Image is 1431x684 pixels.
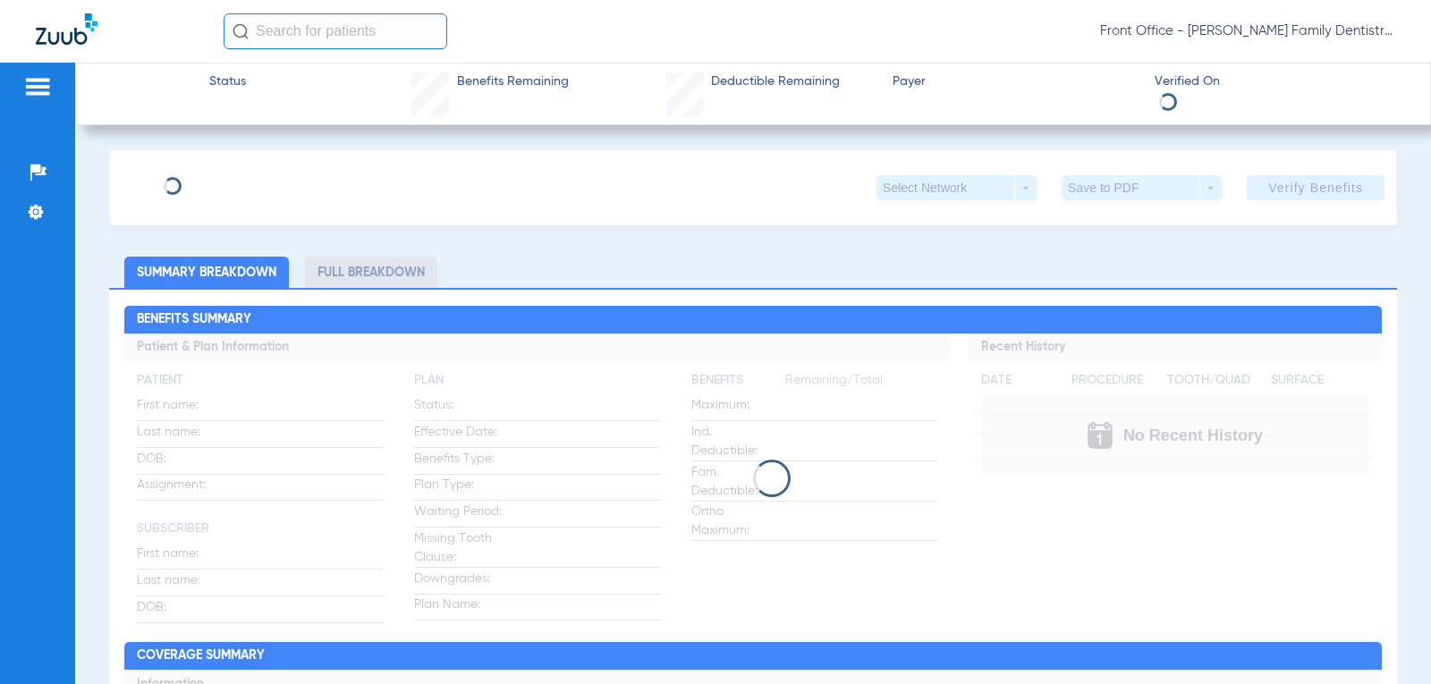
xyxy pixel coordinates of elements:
img: Zuub Logo [36,13,97,45]
img: Search Icon [233,23,249,39]
input: Search for patients [224,13,447,49]
span: Verified On [1155,72,1401,91]
img: hamburger-icon [23,76,52,97]
span: Status [209,72,246,91]
li: Full Breakdown [305,257,437,288]
span: Payer [893,72,1139,91]
span: Deductible Remaining [711,72,840,91]
h2: Coverage Summary [124,642,1381,671]
span: Benefits Remaining [457,72,569,91]
span: Front Office - [PERSON_NAME] Family Dentistry [1100,22,1395,40]
h2: Benefits Summary [124,306,1381,334]
li: Summary Breakdown [124,257,289,288]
